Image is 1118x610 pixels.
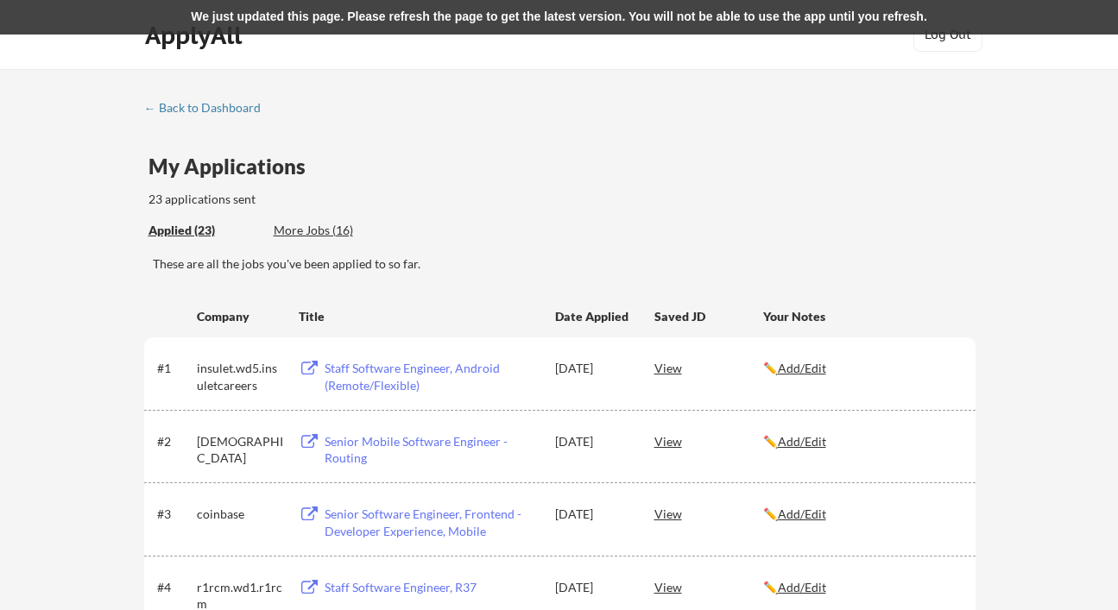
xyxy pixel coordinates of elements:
u: Add/Edit [778,506,826,521]
div: Saved JD [654,300,763,331]
div: Your Notes [763,308,960,325]
div: Staff Software Engineer, Android (Remote/Flexible) [325,360,539,393]
div: [DEMOGRAPHIC_DATA] [197,433,283,467]
div: [DATE] [555,433,631,450]
div: Senior Mobile Software Engineer - Routing [325,433,539,467]
div: Company [197,308,283,325]
u: Add/Edit [778,361,826,375]
div: ✏️ [763,579,960,596]
div: View [654,352,763,383]
div: Title [299,308,539,325]
div: ✏️ [763,360,960,377]
div: ✏️ [763,506,960,523]
div: Senior Software Engineer, Frontend - Developer Experience, Mobile [325,506,539,539]
div: #3 [157,506,191,523]
div: Date Applied [555,308,631,325]
div: [DATE] [555,579,631,596]
div: #1 [157,360,191,377]
div: These are job applications we think you'd be a good fit for, but couldn't apply you to automatica... [274,222,401,240]
div: View [654,498,763,529]
div: My Applications [148,156,319,177]
div: These are all the jobs you've been applied to so far. [148,222,261,240]
div: Staff Software Engineer, R37 [325,579,539,596]
div: coinbase [197,506,283,523]
div: [DATE] [555,360,631,377]
button: Log Out [913,17,982,52]
div: Applied (23) [148,222,261,239]
div: 23 applications sent [148,191,483,208]
div: insulet.wd5.insuletcareers [197,360,283,393]
div: #4 [157,579,191,596]
div: View [654,571,763,602]
div: These are all the jobs you've been applied to so far. [153,255,976,273]
div: ApplyAll [145,21,247,50]
div: More Jobs (16) [274,222,401,239]
div: View [654,425,763,456]
a: ← Back to Dashboard [144,101,274,118]
u: Add/Edit [778,580,826,594]
div: ✏️ [763,433,960,450]
u: Add/Edit [778,434,826,449]
div: ← Back to Dashboard [144,102,274,114]
div: #2 [157,433,191,450]
div: [DATE] [555,506,631,523]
